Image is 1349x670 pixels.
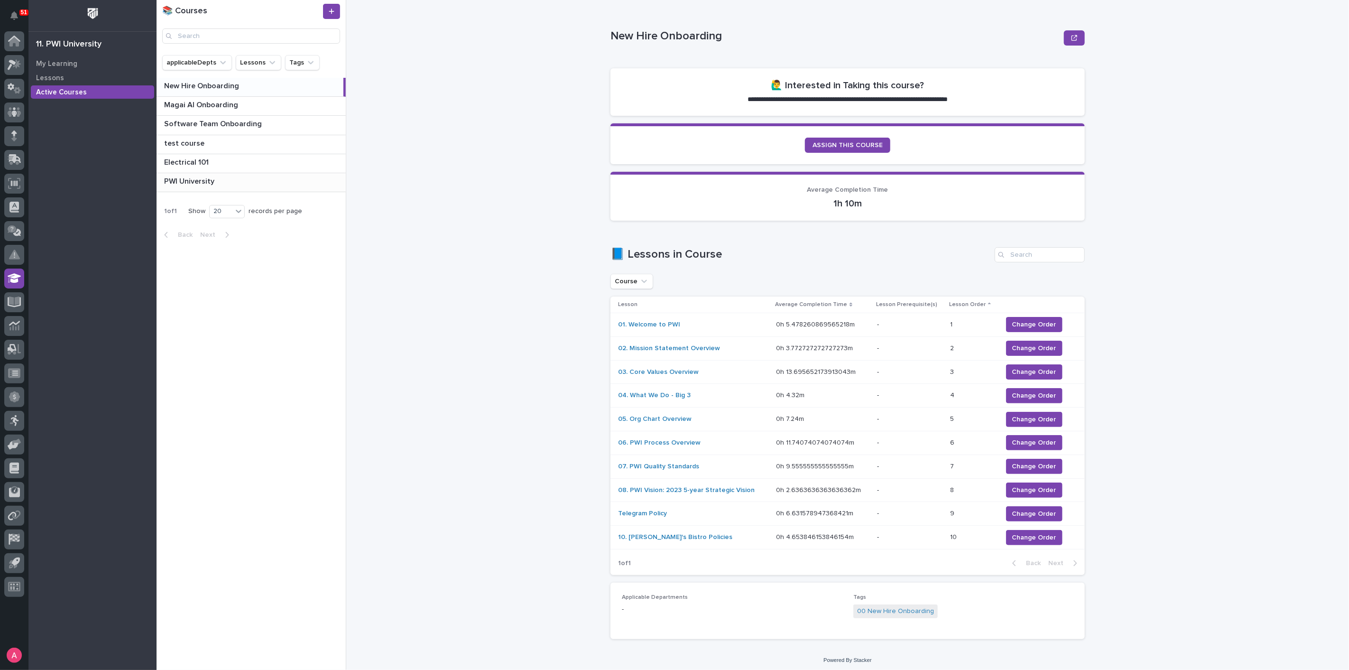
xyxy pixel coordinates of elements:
p: - [877,510,942,518]
button: Change Order [1006,412,1063,427]
button: applicableDepts [162,55,232,70]
p: - [877,368,942,376]
a: 07. PWI Quality Standards [618,463,699,471]
div: 20 [210,206,232,216]
tr: 02. Mission Statement Overview 0h 3.772727272727273m0h 3.772727272727273m -22 Change Order [610,336,1085,360]
span: Next [1048,560,1069,567]
p: New Hire Onboarding [610,29,1060,43]
p: - [877,415,942,423]
span: Change Order [1012,533,1056,542]
button: Change Order [1006,341,1063,356]
p: - [877,391,942,400]
p: Lessons [36,74,64,83]
button: Change Order [1006,317,1063,332]
p: test course [164,137,206,148]
p: Lesson Order [949,299,986,310]
span: Average Completion Time [807,186,888,193]
button: Change Order [1006,435,1063,450]
a: test coursetest course [157,135,346,154]
p: Active Courses [36,88,87,97]
span: Back [1020,560,1041,567]
p: 1 of 1 [610,552,638,575]
button: Change Order [1006,459,1063,474]
p: - [622,605,842,614]
a: 04. What We Do - Big 3 [618,391,691,400]
a: Powered By Stacker [823,657,871,663]
p: - [877,439,942,447]
p: 1h 10m [622,198,1073,209]
button: Change Order [1006,364,1063,380]
button: Change Order [1006,483,1063,498]
a: Magai AI OnboardingMagai AI Onboarding [157,97,346,116]
span: Back [172,232,193,238]
p: Average Completion Time [775,299,847,310]
p: 0h 9.555555555555555m [776,461,856,471]
p: 9 [950,508,956,518]
button: Lessons [236,55,281,70]
p: 0h 4.32m [776,390,806,400]
p: 51 [21,9,27,16]
a: 05. Org Chart Overview [618,415,692,423]
div: Notifications51 [12,11,24,27]
a: Active Courses [28,85,157,99]
span: Change Order [1012,367,1056,377]
p: Lesson Prerequisite(s) [876,299,937,310]
tr: 07. PWI Quality Standards 0h 9.555555555555555m0h 9.555555555555555m -77 Change Order [610,455,1085,478]
button: users-avatar [4,645,24,665]
input: Search [162,28,340,44]
p: - [877,344,942,353]
a: New Hire OnboardingNew Hire Onboarding [157,78,346,97]
p: Software Team Onboarding [164,118,264,129]
button: Next [1044,559,1085,568]
p: New Hire Onboarding [164,80,241,91]
a: Software Team OnboardingSoftware Team Onboarding [157,116,346,135]
p: 0h 3.772727272727273m [776,343,855,353]
p: 0h 2.6363636363636362m [776,484,863,494]
a: 00 New Hire Onboarding [857,606,934,616]
span: Change Order [1012,485,1056,495]
a: 10. [PERSON_NAME]'s Bistro Policies [618,533,732,541]
p: - [877,321,942,329]
button: Back [1005,559,1044,568]
a: 01. Welcome to PWI [618,321,680,329]
tr: Telegram Policy 0h 6.631578947368421m0h 6.631578947368421m -99 Change Order [610,502,1085,526]
p: 5 [950,413,956,423]
a: 03. Core Values Overview [618,368,699,376]
tr: 05. Org Chart Overview 0h 7.24m0h 7.24m -55 Change Order [610,408,1085,431]
tr: 10. [PERSON_NAME]'s Bistro Policies 0h 4.653846153846154m0h 4.653846153846154m -1010 Change Order [610,526,1085,549]
p: - [877,533,942,541]
p: Electrical 101 [164,156,211,167]
p: Magai AI Onboarding [164,99,240,110]
button: Course [610,274,653,289]
h1: 📘 Lessons in Course [610,248,991,261]
span: Change Order [1012,344,1056,353]
tr: 06. PWI Process Overview 0h 11.74074074074074m0h 11.74074074074074m -66 Change Order [610,431,1085,455]
p: 7 [950,461,956,471]
h2: 🙋‍♂️ Interested in Taking this course? [771,80,924,91]
button: Back [157,231,196,239]
span: Applicable Departments [622,595,688,600]
button: Notifications [4,6,24,26]
p: 0h 6.631578947368421m [776,508,855,518]
p: 10 [950,531,959,541]
a: PWI UniversityPWI University [157,173,346,192]
p: 0h 13.695652173913043m [776,366,858,376]
button: Change Order [1006,388,1063,403]
p: 6 [950,437,956,447]
a: 06. PWI Process Overview [618,439,701,447]
img: Workspace Logo [84,5,102,22]
p: 0h 11.74074074074074m [776,437,856,447]
a: Telegram Policy [618,510,667,518]
tr: 08. PWI Vision: 2023 5-year Strategic Vision 0h 2.6363636363636362m0h 2.6363636363636362m -88 Cha... [610,478,1085,502]
p: Lesson [618,299,638,310]
p: - [877,463,942,471]
p: 3 [950,366,956,376]
a: Lessons [28,71,157,85]
a: ASSIGN THIS COURSE [805,138,890,153]
button: Tags [285,55,320,70]
p: 0h 4.653846153846154m [776,531,856,541]
p: 1 of 1 [157,200,185,223]
p: PWI University [164,175,216,186]
span: Change Order [1012,320,1056,329]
